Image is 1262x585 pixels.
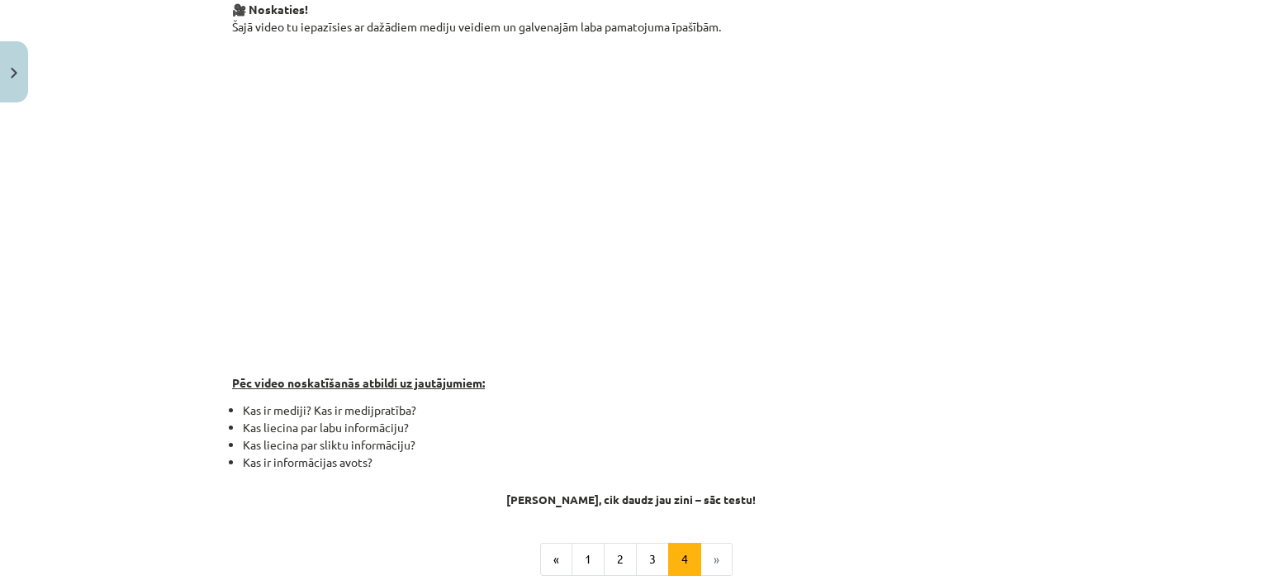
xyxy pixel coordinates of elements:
nav: Page navigation example [232,543,1030,576]
button: 1 [572,543,605,576]
strong: [PERSON_NAME], cik daudz jau zini – sāc testu! [506,492,756,507]
li: Kas liecina par labu informāciju? [243,419,1030,436]
img: icon-close-lesson-0947bae3869378f0d4975bcd49f059093ad1ed9edebbc8119c70593378902aed.svg [11,68,17,78]
p: Šajā video tu iepazīsies ar dažādiem mediju veidiem un galvenajām laba pamatojuma īpašībām. [232,1,1030,36]
button: « [540,543,572,576]
strong: Pēc video noskatīšanās atbildi uz jautājumiem: [232,375,485,390]
button: 2 [604,543,637,576]
button: 4 [668,543,701,576]
button: 3 [636,543,669,576]
li: Kas ir mediji? Kas ir medijpratība? [243,402,1030,419]
li: Kas liecina par sliktu informāciju? [243,436,1030,454]
strong: 🎥 Noskaties! [232,2,308,17]
li: Kas ir informācijas avots? [243,454,1030,471]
